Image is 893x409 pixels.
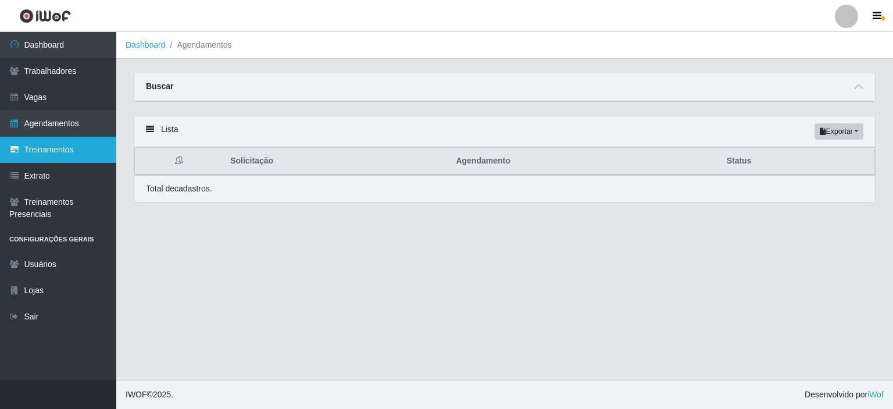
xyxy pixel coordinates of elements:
[126,40,166,49] a: Dashboard
[19,9,71,23] img: CoreUI Logo
[126,389,173,401] span: © 2025 .
[166,39,232,51] li: Agendamentos
[126,390,147,399] span: IWOF
[805,389,884,401] span: Desenvolvido por
[134,116,875,147] div: Lista
[116,32,893,59] nav: breadcrumb
[223,148,449,175] th: Solicitação
[449,148,719,175] th: Agendamento
[720,148,875,175] th: Status
[867,390,884,399] a: iWof
[815,123,863,140] button: Exportar
[146,81,173,91] strong: Buscar
[146,183,212,195] p: Total de cadastros.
